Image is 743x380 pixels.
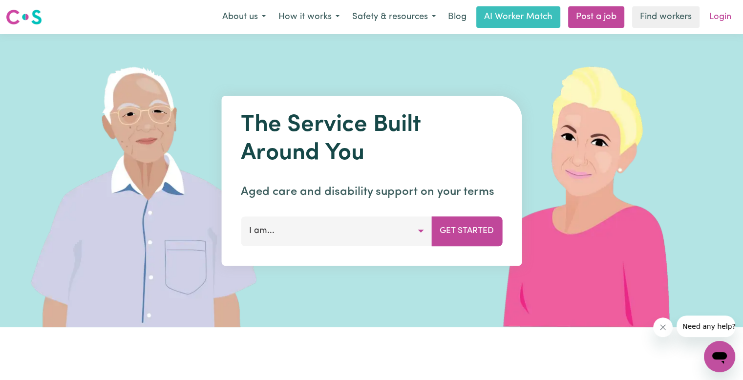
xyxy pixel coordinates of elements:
button: Safety & resources [346,7,442,27]
a: Find workers [632,6,700,28]
button: About us [216,7,272,27]
a: Careseekers logo [6,6,42,28]
iframe: Message from company [677,316,735,337]
button: Get Started [431,216,502,246]
button: I am... [241,216,432,246]
iframe: Close message [653,317,673,337]
span: Need any help? [6,7,59,15]
iframe: Button to launch messaging window [704,341,735,372]
a: Login [703,6,737,28]
p: Aged care and disability support on your terms [241,183,502,201]
img: Careseekers logo [6,8,42,26]
button: How it works [272,7,346,27]
a: AI Worker Match [476,6,560,28]
a: Blog [442,6,472,28]
h1: The Service Built Around You [241,111,502,168]
a: Post a job [568,6,624,28]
